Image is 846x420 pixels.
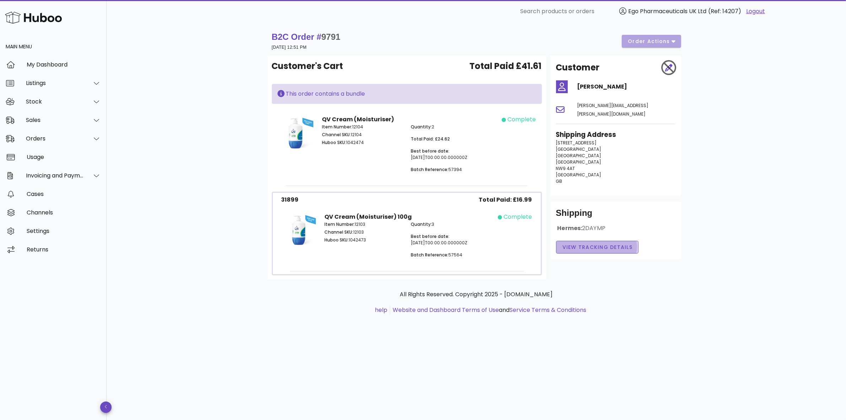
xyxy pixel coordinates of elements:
[479,196,532,204] span: Total Paid: £16.99
[281,196,299,204] div: 31899
[556,172,602,178] span: [GEOGRAPHIC_DATA]
[746,7,765,16] a: Logout
[628,7,706,15] span: Ego Pharmaceuticals UK Ltd
[556,61,600,74] h2: Customer
[411,221,489,228] p: 3
[277,115,313,151] img: Product Image
[27,246,101,253] div: Returns
[411,136,450,142] span: Total Paid: £24.62
[556,207,675,224] div: Shipping
[556,159,602,165] span: [GEOGRAPHIC_DATA]
[393,306,499,314] a: Website and Dashboard Terms of Use
[322,115,394,123] strong: QV Cream (Moisturiser)
[411,166,448,172] span: Batch Reference:
[411,233,489,246] p: [DATE]T00:00:00.000000Z
[272,32,340,42] strong: B2C Order #
[272,60,343,73] span: Customer's Cart
[324,237,402,243] p: 1042473
[556,165,575,171] span: NW9 4AT
[411,252,448,258] span: Batch Reference:
[510,306,586,314] a: Service Terms & Conditions
[562,244,633,251] span: View Tracking details
[322,32,340,42] span: 9791
[324,221,355,227] span: Item Number:
[26,80,84,86] div: Listings
[556,130,675,140] h3: Shipping Address
[322,132,351,138] span: Channel SKU:
[26,135,84,142] div: Orders
[556,146,602,152] span: [GEOGRAPHIC_DATA]
[556,241,639,254] button: View Tracking details
[507,115,536,124] div: complete
[411,148,491,161] p: [DATE]T00:00:00.000000Z
[470,60,542,73] span: Total Paid £41.61
[556,178,562,184] span: GB
[27,209,101,216] div: Channels
[411,124,432,130] span: Quantity:
[273,290,680,299] p: All Rights Reserved. Copyright 2025 - [DOMAIN_NAME]
[324,213,412,221] strong: QV Cream (Moisturiser) 100g
[411,166,491,173] p: 57394
[577,83,675,91] h4: [PERSON_NAME]
[324,229,353,235] span: Channel SKU:
[27,154,101,160] div: Usage
[324,237,349,243] span: Huboo SKU:
[281,213,316,248] img: Product Image
[577,102,649,117] span: [PERSON_NAME][EMAIL_ADDRESS][PERSON_NAME][DOMAIN_NAME]
[26,98,84,105] div: Stock
[26,117,84,123] div: Sales
[556,140,597,146] span: [STREET_ADDRESS]
[324,221,402,228] p: 12103
[27,228,101,234] div: Settings
[277,90,536,98] div: This order contains a bundle
[322,124,352,130] span: Item Number:
[390,306,586,314] li: and
[272,45,307,50] small: [DATE] 12:51 PM
[556,153,602,159] span: [GEOGRAPHIC_DATA]
[411,252,489,258] p: 57564
[503,213,532,221] div: complete
[322,124,403,130] p: 12104
[375,306,387,314] a: help
[5,10,62,25] img: Huboo Logo
[322,139,403,146] p: 1042474
[27,191,101,197] div: Cases
[582,224,605,232] span: 2DAYMP
[322,132,403,138] p: 12104
[411,233,449,239] span: Best before date:
[27,61,101,68] div: My Dashboard
[26,172,84,179] div: Invoicing and Payments
[324,229,402,235] p: 12103
[708,7,741,15] span: (Ref: 14207)
[322,139,346,145] span: Huboo SKU:
[556,224,675,238] div: Hermes:
[411,221,432,227] span: Quantity:
[411,124,491,130] p: 2
[411,148,449,154] span: Best before date:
